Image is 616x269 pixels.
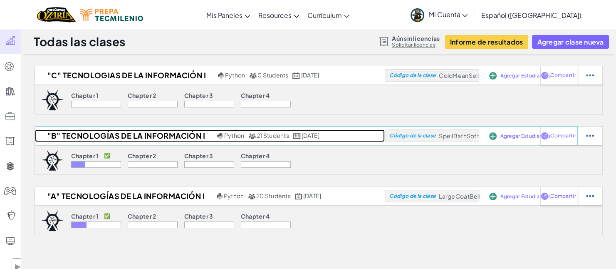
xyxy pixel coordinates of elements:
button: Informe de resultados [445,35,528,49]
h2: "A" Tecnologías de la Información I [35,190,215,202]
p: Chapter 3 [184,213,213,219]
p: Chapter 1 [71,213,99,219]
a: Solicitar licencias [392,42,440,48]
a: Curriculum [303,4,354,26]
a: Español ([GEOGRAPHIC_DATA]) [477,4,585,26]
a: Ozaria by CodeCombat logo [37,6,76,23]
span: Aún sin licencias [392,35,440,42]
p: Chapter 3 [184,92,213,99]
img: IconAddStudents.svg [489,72,497,80]
img: Tecmilenio logo [80,9,143,21]
img: logo [41,210,64,231]
span: Python [225,71,245,79]
img: python.png [218,72,224,79]
img: MultipleUsers.png [248,193,255,199]
p: Chapter 2 [128,152,156,159]
p: Chapter 2 [128,92,156,99]
img: IconStudentEllipsis.svg [586,192,594,200]
span: 0 Students [257,71,288,79]
a: Mi Cuenta [406,2,472,28]
img: IconStudentEllipsis.svg [586,132,594,139]
span: Español ([GEOGRAPHIC_DATA]) [481,11,581,20]
a: Mis Paneles [202,4,254,26]
span: Compartir [550,73,576,78]
img: IconAddStudents.svg [489,193,497,200]
a: Resources [254,4,303,26]
img: IconShare_Purple.svg [541,72,549,79]
img: calendar.svg [293,133,301,139]
img: IconShare_Purple.svg [541,132,549,139]
img: avatar [411,8,424,22]
span: ColdMeanSell [439,72,479,79]
span: LargeCoatBell [439,192,480,200]
img: python.png [217,193,223,199]
p: Chapter 1 [71,92,99,99]
a: "C" TECNOLOGIAS DE LA INFORMACIÓN I Python 0 Students [DATE] [35,69,385,82]
span: Código de la clase [389,133,435,138]
img: calendar.svg [292,72,300,79]
a: "A" Tecnologías de la Información I Python 20 Students [DATE] [35,190,385,202]
img: python.png [217,133,223,139]
a: "B" Tecnologías de la Información I Python 21 Students [DATE] [35,130,385,142]
img: IconShare_Purple.svg [541,192,549,200]
span: 20 Students [256,192,291,199]
img: IconAddStudents.svg [489,132,497,140]
span: Compartir [550,194,576,199]
span: Compartir [550,133,576,138]
span: Código de la clase [389,194,435,199]
p: Chapter 1 [71,152,99,159]
h1: Todas las clases [34,34,126,50]
p: Chapter 3 [184,152,213,159]
img: logo [41,150,64,171]
p: Chapter 4 [241,92,270,99]
span: Python [224,192,244,199]
img: IconStudentEllipsis.svg [586,72,594,79]
p: Chapter 4 [241,213,270,219]
span: Python [224,132,244,139]
p: ✅ [104,152,110,159]
span: Agregar Estudiantes [500,194,550,199]
span: Agregar Estudiantes [500,73,550,78]
span: [DATE] [301,71,319,79]
span: [DATE] [302,132,319,139]
button: Agregar clase nueva [532,35,609,49]
img: MultipleUsers.png [248,133,256,139]
span: Mi Cuenta [428,10,468,19]
span: 21 Students [257,132,289,139]
p: Chapter 4 [241,152,270,159]
span: Código de la clase [389,73,435,78]
span: Agregar Estudiantes [500,134,550,139]
img: calendar.svg [295,193,302,199]
h2: "C" TECNOLOGIAS DE LA INFORMACIÓN I [35,69,216,82]
img: MultipleUsers.png [249,72,257,79]
p: Chapter 2 [128,213,156,219]
span: [DATE] [303,192,321,199]
span: Mis Paneles [206,11,242,20]
span: Resources [258,11,292,20]
h2: "B" Tecnologías de la Información I [35,130,215,142]
span: Curriculum [307,11,342,20]
img: Home [37,6,76,23]
p: ✅ [104,213,110,219]
img: logo [41,90,64,110]
span: SpellBathSoft [439,132,479,139]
